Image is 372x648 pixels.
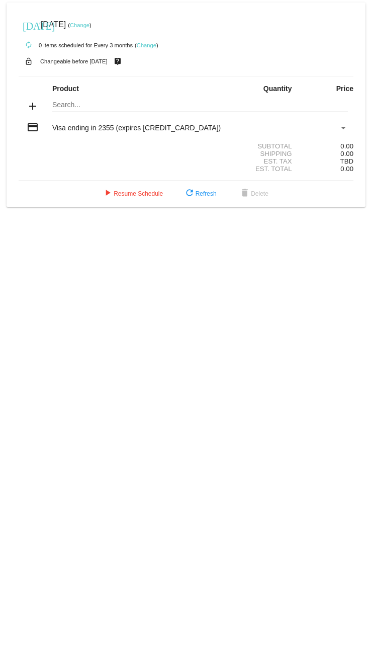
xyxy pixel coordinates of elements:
[340,150,353,157] span: 0.00
[137,42,156,48] a: Change
[27,100,39,112] mat-icon: add
[23,39,35,51] mat-icon: autorenew
[186,157,298,165] div: Est. Tax
[263,85,292,93] strong: Quantity
[239,190,268,197] span: Delete
[68,22,91,28] small: ( )
[52,85,79,93] strong: Product
[94,185,171,203] button: Resume Schedule
[186,150,298,157] div: Shipping
[183,188,196,200] mat-icon: refresh
[336,85,353,93] strong: Price
[40,58,108,64] small: Changeable before [DATE]
[298,142,353,150] div: 0.00
[27,121,39,133] mat-icon: credit_card
[102,190,163,197] span: Resume Schedule
[52,101,348,109] input: Search...
[52,124,348,132] mat-select: Payment Method
[102,188,114,200] mat-icon: play_arrow
[186,142,298,150] div: Subtotal
[231,185,276,203] button: Delete
[19,42,133,48] small: 0 items scheduled for Every 3 months
[23,19,35,31] mat-icon: [DATE]
[52,124,221,132] span: Visa ending in 2355 (expires [CREDIT_CARD_DATA])
[112,55,124,68] mat-icon: live_help
[175,185,225,203] button: Refresh
[239,188,251,200] mat-icon: delete
[186,165,298,173] div: Est. Total
[183,190,217,197] span: Refresh
[340,165,353,173] span: 0.00
[70,22,89,28] a: Change
[340,157,353,165] span: TBD
[23,55,35,68] mat-icon: lock_open
[135,42,158,48] small: ( )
